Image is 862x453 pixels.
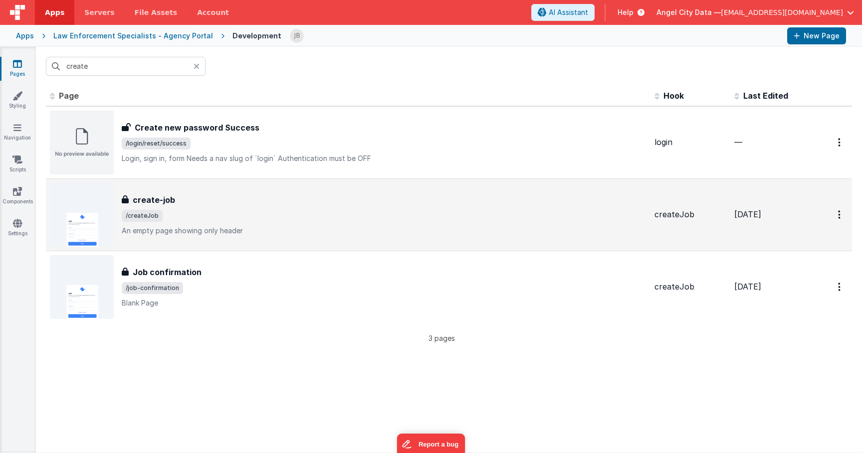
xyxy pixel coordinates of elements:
[654,209,726,220] div: createJob
[290,29,304,43] img: 9990944320bbc1bcb8cfbc08cd9c0949
[734,209,761,219] span: [DATE]
[656,7,721,17] span: Angel City Data —
[122,298,646,308] p: Blank Page
[135,122,259,134] h3: Create new password Success
[45,7,64,17] span: Apps
[84,7,114,17] span: Servers
[656,7,854,17] button: Angel City Data — [EMAIL_ADDRESS][DOMAIN_NAME]
[663,91,684,101] span: Hook
[654,281,726,293] div: createJob
[232,31,281,41] div: Development
[46,333,837,343] p: 3 pages
[618,7,634,17] span: Help
[531,4,595,21] button: AI Assistant
[654,137,726,148] div: login
[133,194,175,206] h3: create-job
[122,226,646,236] p: An empty page showing only header
[46,57,206,76] input: Search pages, id's ...
[53,31,213,41] div: Law Enforcement Specialists - Agency Portal
[122,282,183,294] span: /job-confirmation
[832,132,848,152] button: Options
[832,277,848,297] button: Options
[832,204,848,225] button: Options
[122,138,191,150] span: /login/reset/success
[16,31,34,41] div: Apps
[734,282,761,292] span: [DATE]
[787,27,846,44] button: New Page
[59,91,79,101] span: Page
[122,153,646,163] p: Login, sign in, form Needs a nav slug of `login` Authentication must be OFF
[122,210,163,222] span: /createJob
[133,266,202,278] h3: Job confirmation
[135,7,178,17] span: File Assets
[549,7,588,17] span: AI Assistant
[743,91,788,101] span: Last Edited
[734,137,742,147] span: —
[721,7,843,17] span: [EMAIL_ADDRESS][DOMAIN_NAME]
